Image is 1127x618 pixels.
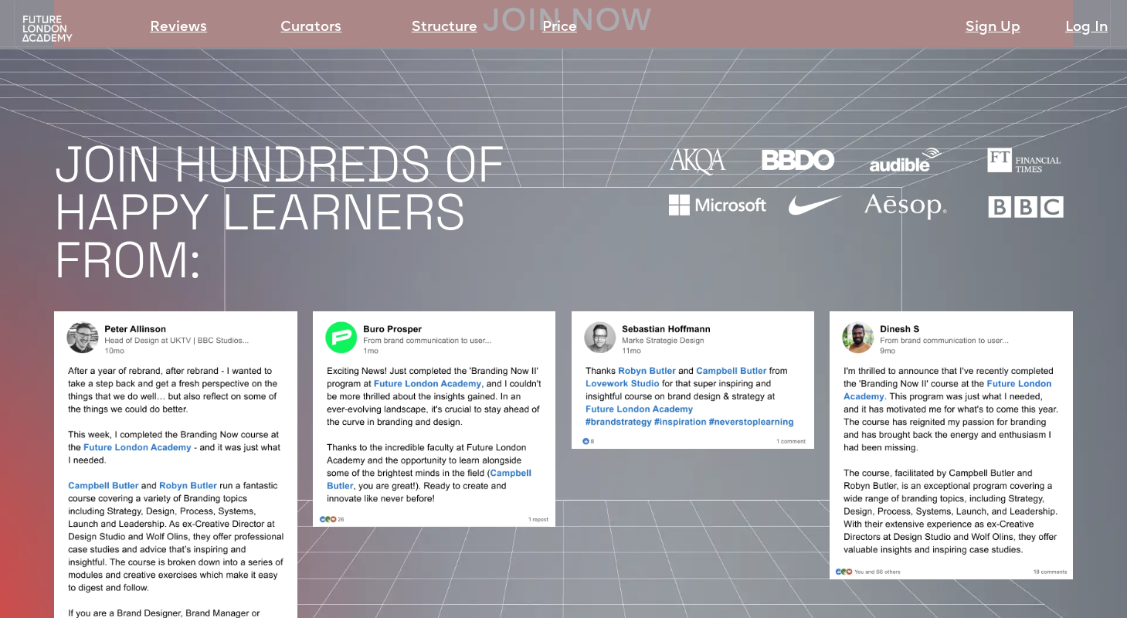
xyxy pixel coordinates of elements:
a: Sign Up [966,17,1020,39]
a: Log In [1065,17,1108,39]
a: Reviews [150,17,207,39]
a: Curators [280,17,341,39]
h1: JOIN HUNDREDS OF HAPPY LEARNERS FROM: [54,141,616,284]
a: Price [542,17,577,39]
a: Structure [412,17,477,39]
